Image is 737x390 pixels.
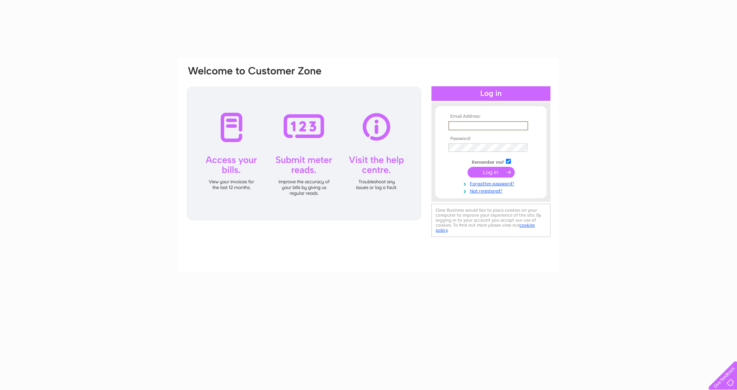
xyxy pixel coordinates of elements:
div: Clear Business would like to place cookies on your computer to improve your experience of the sit... [431,204,550,237]
input: Submit [468,167,515,178]
th: Email Address: [446,114,535,119]
td: Remember me? [446,158,535,165]
th: Password: [446,136,535,142]
a: Forgotten password? [448,179,535,187]
a: cookies policy [436,222,535,233]
a: Not registered? [448,187,535,194]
